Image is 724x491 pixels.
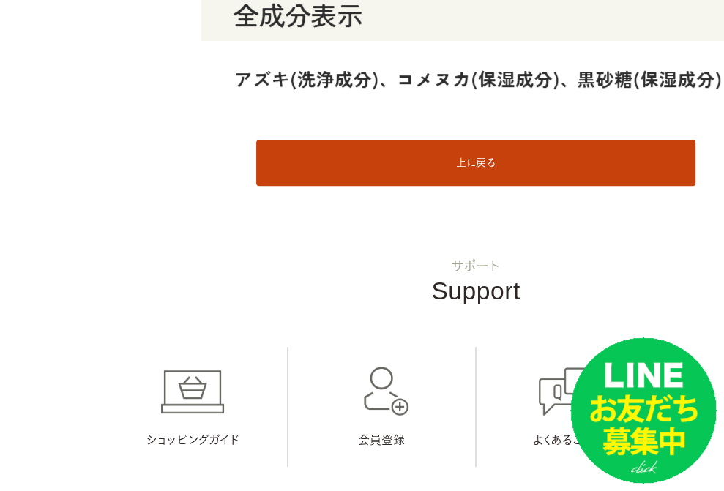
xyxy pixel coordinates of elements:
[570,337,717,484] img: small_line.png
[431,277,520,304] span: Support
[256,140,695,186] a: 上に戻る
[477,347,664,467] a: よくあるご質問
[99,347,287,467] a: ショッピングガイド
[288,347,476,467] a: 会員登録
